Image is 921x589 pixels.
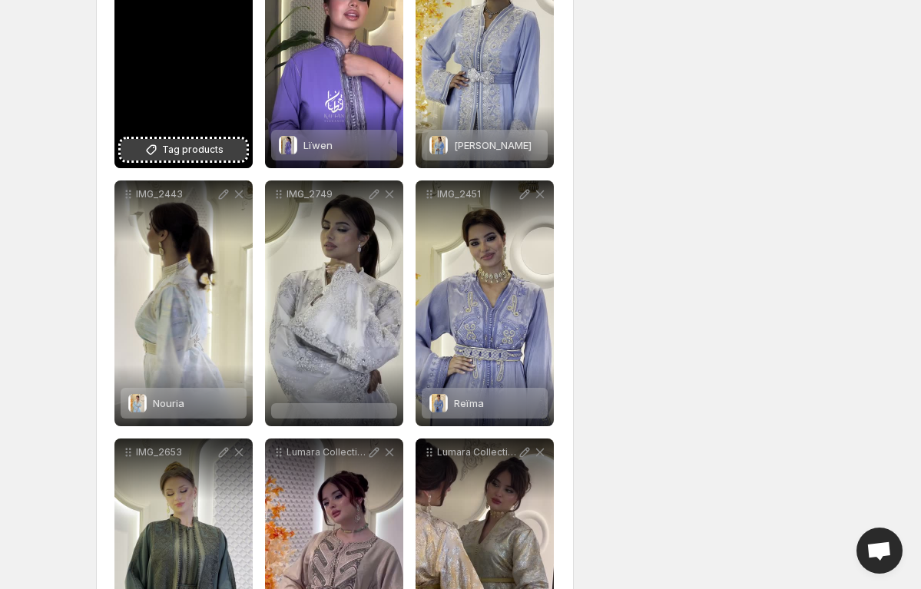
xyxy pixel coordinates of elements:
a: Open chat [856,528,903,574]
span: Reïma [454,397,484,409]
button: Tag products [121,139,247,160]
span: [PERSON_NAME] [454,139,532,151]
p: Lumara Collection Zariah a timeless blend of tradition and gold light For the ones who carry grac... [437,446,517,458]
span: Tag products [162,142,224,157]
span: Nouria [153,397,184,409]
div: IMG_2451ReïmaReïma [416,180,554,426]
span: Lïwen [303,139,333,151]
p: Lumara Collection - Kaftan Elegance Design Zaira caftan caftanmarocain kaftanelegance kaftan caft... [287,446,366,458]
div: IMG_2749 [265,180,403,426]
p: IMG_2749 [287,188,366,200]
div: IMG_2443NouriaNouria [114,180,253,426]
p: IMG_2443 [136,188,216,200]
p: IMG_2653 [136,446,216,458]
p: IMG_2451 [437,188,517,200]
